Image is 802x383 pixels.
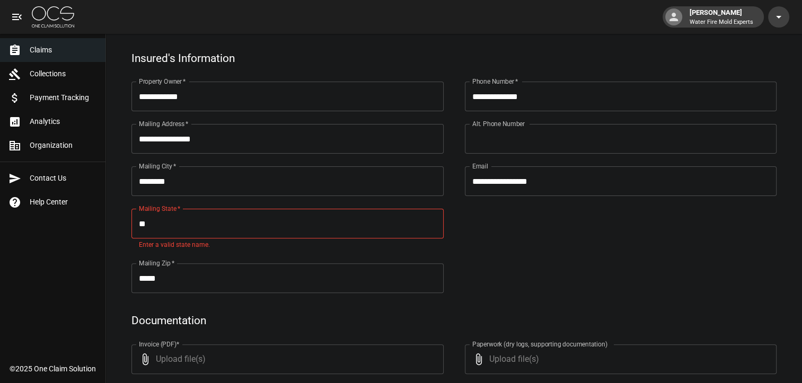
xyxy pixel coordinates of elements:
p: Enter a valid state name. [139,240,436,251]
p: Water Fire Mold Experts [690,18,753,27]
div: [PERSON_NAME] [685,7,757,26]
label: Phone Number [472,77,518,86]
span: Upload file(s) [489,344,748,374]
span: Help Center [30,197,97,208]
div: © 2025 One Claim Solution [10,363,96,374]
span: Contact Us [30,173,97,184]
span: Claims [30,44,97,56]
label: Email [472,162,488,171]
label: Paperwork (dry logs, supporting documentation) [472,340,607,349]
label: Property Owner [139,77,186,86]
span: Upload file(s) [156,344,415,374]
label: Invoice (PDF)* [139,340,180,349]
span: Analytics [30,116,97,127]
span: Organization [30,140,97,151]
button: open drawer [6,6,28,28]
label: Mailing City [139,162,177,171]
img: ocs-logo-white-transparent.png [32,6,74,28]
label: Mailing Address [139,119,188,128]
span: Collections [30,68,97,79]
span: Payment Tracking [30,92,97,103]
label: Alt. Phone Number [472,119,525,128]
label: Mailing State [139,204,180,213]
label: Mailing Zip [139,259,175,268]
